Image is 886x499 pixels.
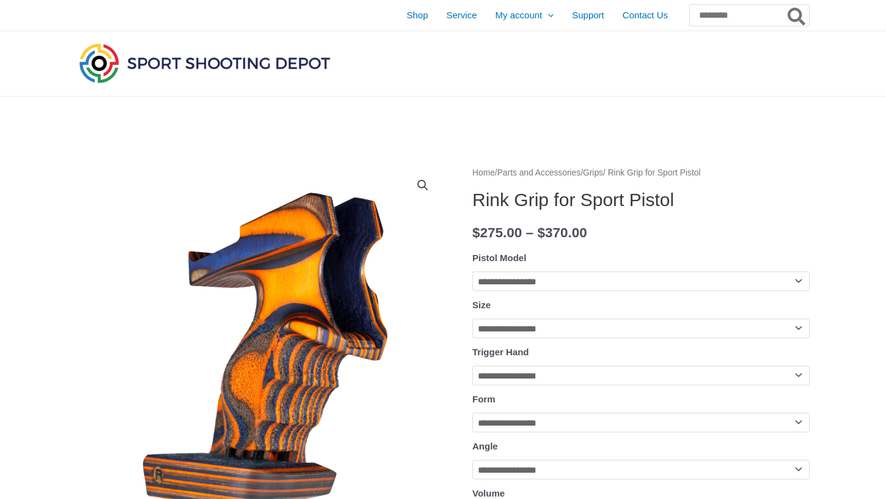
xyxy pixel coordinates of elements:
[472,300,491,310] label: Size
[412,174,434,196] a: View full-screen image gallery
[472,225,480,240] span: $
[472,253,526,263] label: Pistol Model
[526,225,534,240] span: –
[472,488,505,498] label: Volume
[497,168,581,177] a: Parts and Accessories
[76,40,333,86] img: Sport Shooting Depot
[472,165,810,181] nav: Breadcrumb
[472,347,529,357] label: Trigger Hand
[472,225,522,240] bdi: 275.00
[472,189,810,211] h1: Rink Grip for Sport Pistol
[583,168,603,177] a: Grips
[537,225,587,240] bdi: 370.00
[537,225,545,240] span: $
[472,168,495,177] a: Home
[785,5,809,26] button: Search
[472,441,498,451] label: Angle
[472,394,496,404] label: Form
